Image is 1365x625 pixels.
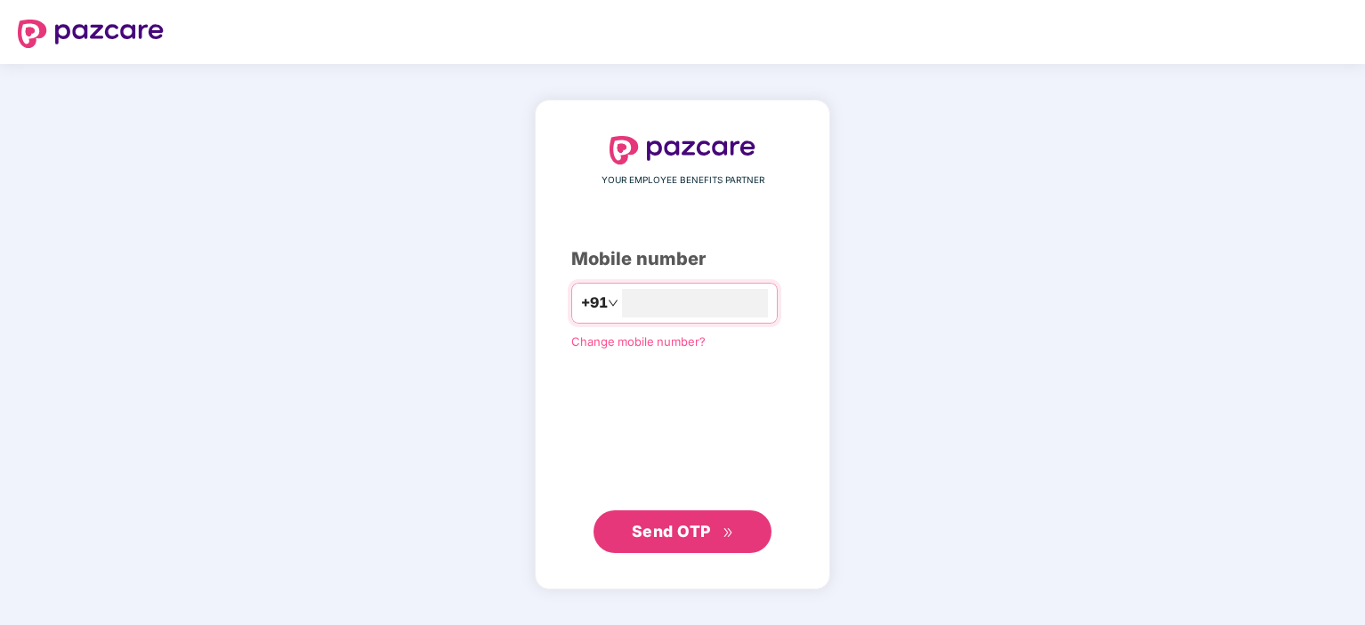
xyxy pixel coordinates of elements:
[602,173,764,188] span: YOUR EMPLOYEE BENEFITS PARTNER
[571,334,706,349] a: Change mobile number?
[608,298,618,308] span: down
[18,20,164,48] img: logo
[723,527,734,539] span: double-right
[571,245,794,273] div: Mobile number
[581,292,608,314] span: +91
[632,522,711,541] span: Send OTP
[594,510,771,553] button: Send OTPdouble-right
[610,136,755,164] img: logo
